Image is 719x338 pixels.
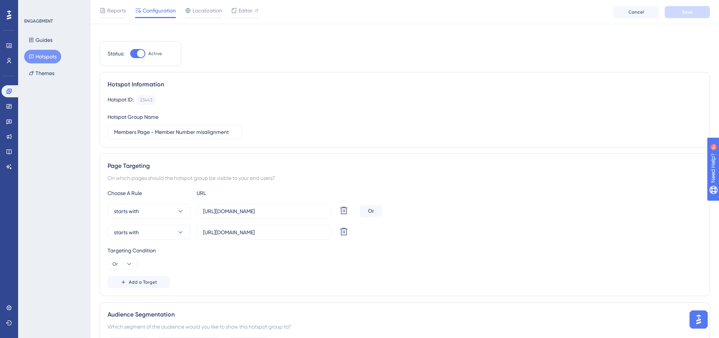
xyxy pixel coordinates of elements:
button: starts with [108,225,191,240]
span: Editor [239,6,252,15]
button: Cancel [613,6,659,18]
input: Type your Hotspot Group Name here [114,128,236,136]
div: Or [360,205,382,217]
span: Add a Target [129,279,157,285]
div: Choose A Rule [108,189,191,198]
div: ENGAGEMENT [24,18,53,24]
span: Or [112,261,118,267]
button: Save [665,6,710,18]
span: starts with [114,207,139,216]
div: Hotspot Group Name [108,112,159,121]
button: starts with [108,204,191,219]
input: yourwebsite.com/path [203,207,325,215]
button: Themes [24,66,59,80]
button: Add a Target [108,276,170,288]
div: Hotspot Information [108,80,702,89]
div: On which pages should the hotspot group be visible to your end users? [108,174,702,183]
button: Hotspots [24,50,61,63]
input: yourwebsite.com/path [203,228,325,237]
div: Which segment of the audience would you like to show this hotspot group to? [108,322,702,331]
span: Configuration [143,6,176,15]
span: Reports [107,6,126,15]
button: Guides [24,33,57,47]
span: Active [148,51,162,57]
div: Targeting Condition [108,246,702,255]
span: Need Help? [18,2,47,11]
span: Cancel [628,9,644,15]
div: URL [197,189,280,198]
span: starts with [114,228,139,237]
div: 9+ [51,4,56,10]
div: 23443 [140,97,152,103]
div: Page Targeting [108,161,702,171]
span: Localization [192,6,222,15]
iframe: UserGuiding AI Assistant Launcher [687,308,710,331]
button: Or [108,258,138,270]
div: Audience Segmentation [108,310,702,319]
span: Save [682,9,693,15]
div: Status: [108,49,124,58]
div: Hotspot ID: [108,95,134,105]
